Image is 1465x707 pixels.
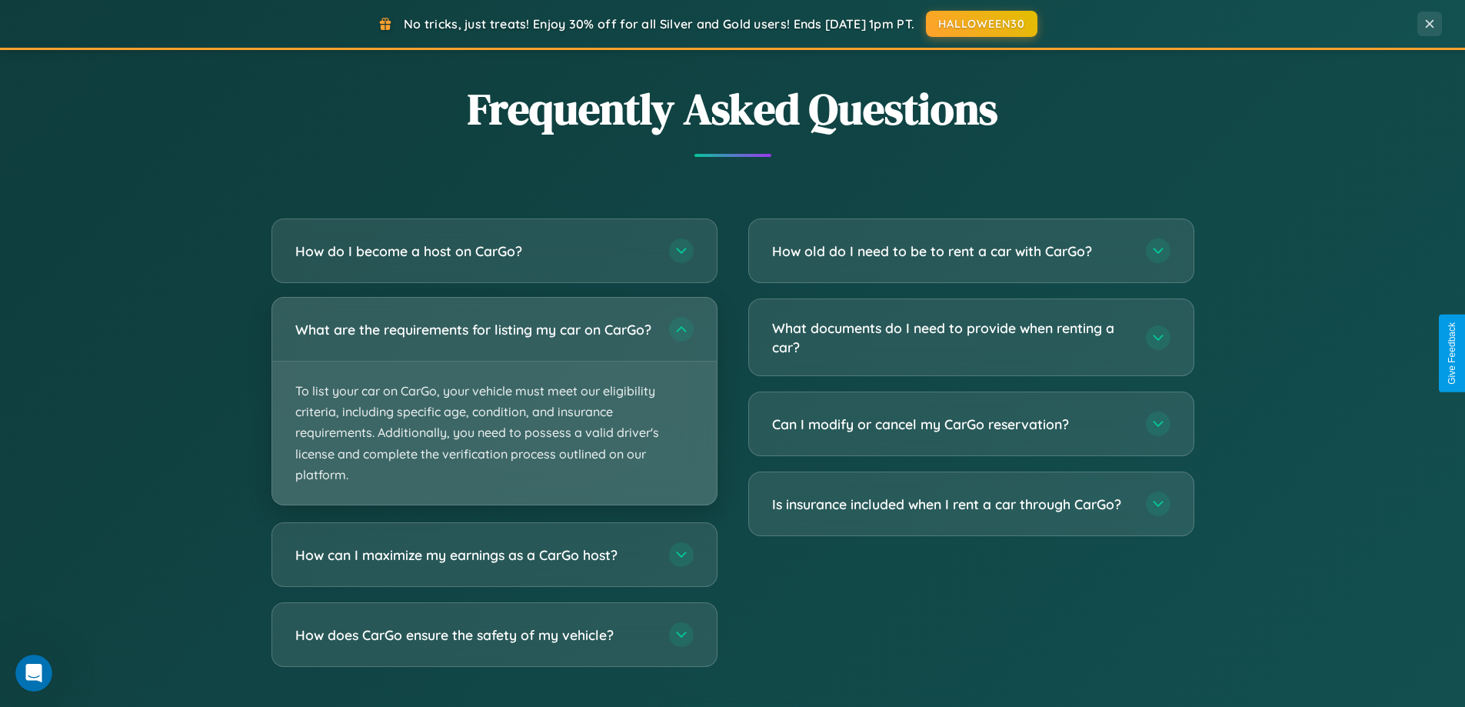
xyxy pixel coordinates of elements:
h3: How old do I need to be to rent a car with CarGo? [772,242,1130,261]
h2: Frequently Asked Questions [271,79,1194,138]
h3: Is insurance included when I rent a car through CarGo? [772,495,1130,514]
span: No tricks, just treats! Enjoy 30% off for all Silver and Gold users! Ends [DATE] 1pm PT. [404,16,914,32]
h3: How do I become a host on CarGo? [295,242,654,261]
h3: Can I modify or cancel my CarGo reservation? [772,415,1130,434]
button: HALLOWEEN30 [926,11,1037,37]
div: Give Feedback [1447,322,1457,385]
h3: What are the requirements for listing my car on CarGo? [295,320,654,339]
h3: How can I maximize my earnings as a CarGo host? [295,545,654,565]
h3: How does CarGo ensure the safety of my vehicle? [295,625,654,645]
h3: What documents do I need to provide when renting a car? [772,318,1130,356]
p: To list your car on CarGo, your vehicle must meet our eligibility criteria, including specific ag... [272,362,717,505]
iframe: Intercom live chat [15,655,52,692]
